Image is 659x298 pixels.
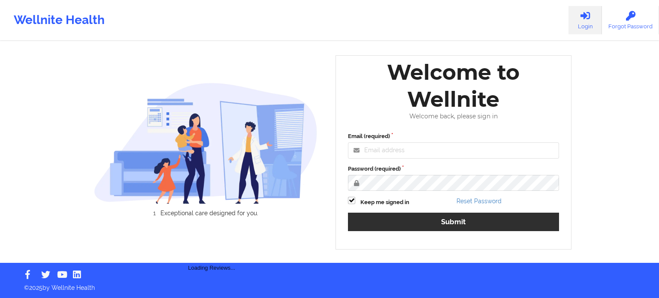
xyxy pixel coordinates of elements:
label: Email (required) [348,132,559,141]
label: Password (required) [348,165,559,173]
div: Welcome to Wellnite [342,59,565,113]
input: Email address [348,142,559,159]
div: Loading Reviews... [94,231,330,272]
label: Keep me signed in [360,198,409,207]
a: Forgot Password [602,6,659,34]
img: wellnite-auth-hero_200.c722682e.png [94,82,318,204]
button: Submit [348,213,559,231]
div: Welcome back, please sign in [342,113,565,120]
li: Exceptional care designed for you. [101,210,317,217]
p: © 2025 by Wellnite Health [18,277,641,292]
a: Login [568,6,602,34]
a: Reset Password [456,198,502,205]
